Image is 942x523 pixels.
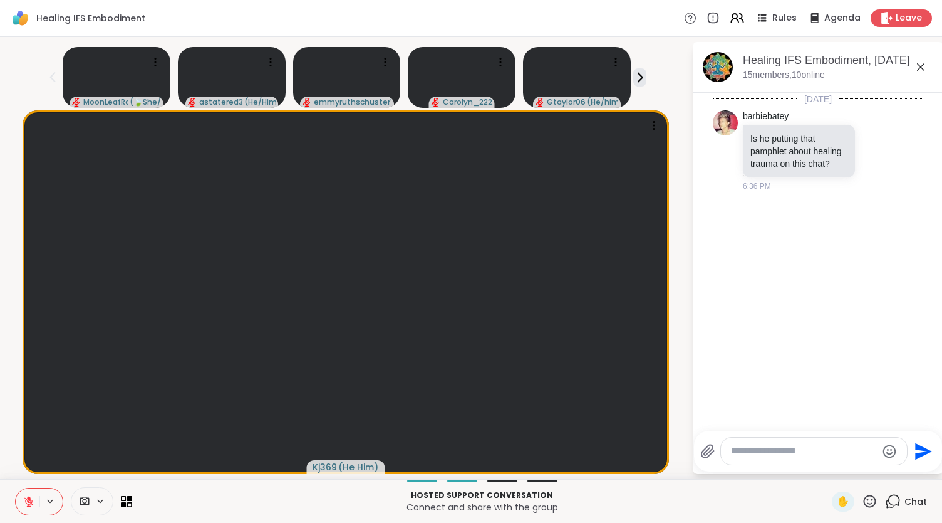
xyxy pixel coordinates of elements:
[743,53,933,68] div: Healing IFS Embodiment, [DATE]
[432,98,440,107] span: audio-muted
[303,98,311,107] span: audio-muted
[313,461,337,473] span: Kj369
[443,97,492,107] span: Carolyn_222
[338,461,378,473] span: ( He Him )
[140,501,824,514] p: Connect and share with the group
[837,494,849,509] span: ✋
[896,12,922,24] span: Leave
[882,444,897,459] button: Emoji picker
[188,98,197,107] span: audio-muted
[314,97,391,107] span: emmyruthschuster1
[713,110,738,135] img: https://sharewell-space-live.sfo3.digitaloceanspaces.com/user-generated/27c7fd77-07e3-463c-b970-d...
[83,97,128,107] span: MoonLeafRaQuel
[908,437,936,465] button: Send
[904,495,927,508] span: Chat
[750,132,847,170] p: Is he putting that pamphlet about healing trauma on this chat?
[10,8,31,29] img: ShareWell Logomark
[36,12,145,24] span: Healing IFS Embodiment
[130,97,161,107] span: ( 🍃She/Her🍃 )
[536,98,544,107] span: audio-muted
[731,445,877,458] textarea: Type your message
[824,12,861,24] span: Agenda
[140,490,824,501] p: Hosted support conversation
[743,69,825,82] p: 15 members, 10 online
[743,181,771,192] span: 6:36 PM
[72,98,81,107] span: audio-muted
[743,110,789,123] a: barbiebatey
[797,93,839,105] span: [DATE]
[547,97,586,107] span: Gtaylor06
[199,97,243,107] span: astatered3
[244,97,276,107] span: ( He/Him )
[772,12,797,24] span: Rules
[587,97,618,107] span: ( He/him )
[703,52,733,82] img: Healing IFS Embodiment, Aug 09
